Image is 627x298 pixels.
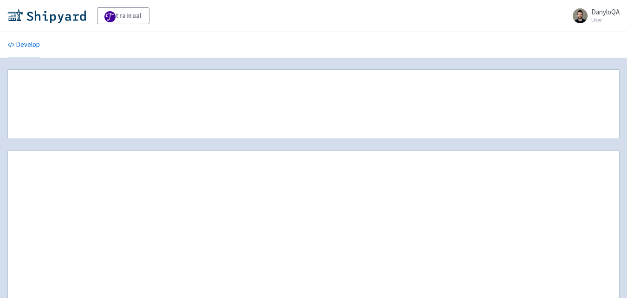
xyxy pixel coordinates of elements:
span: DanyloQA [591,7,620,16]
a: DanyloQA User [567,8,620,23]
img: Shipyard logo [7,8,86,23]
small: User [591,17,620,23]
a: trainual [97,7,149,24]
a: Develop [7,32,40,58]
